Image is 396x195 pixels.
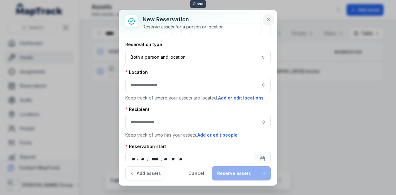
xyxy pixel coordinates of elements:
button: Add or edit people [197,132,238,138]
button: Cancel [183,166,209,180]
p: Keep track of who has your assets. [125,132,271,138]
label: Location [125,69,148,75]
h3: New reservation [143,15,225,24]
div: year, [149,156,161,162]
button: Add assets [125,166,165,180]
button: Add or edit locations [218,95,264,101]
div: / [147,156,149,162]
p: Keep track of where your assets are located. [125,95,271,101]
div: / [137,156,139,162]
label: Reservation type [125,41,162,48]
div: am/pm, [178,156,184,162]
div: : [169,156,170,162]
button: Both a person and location [125,50,271,64]
div: Reserve assets for a person or location. [143,24,225,30]
div: minute, [170,156,176,162]
input: :r35:-form-item-label [125,115,271,129]
label: Reservation start [125,143,166,150]
div: hour, [163,156,169,162]
div: day, [131,156,137,162]
label: Recipient [125,106,149,112]
button: Calendar [254,152,271,166]
span: Close [190,0,206,8]
div: , [161,156,163,162]
div: month, [139,156,147,162]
